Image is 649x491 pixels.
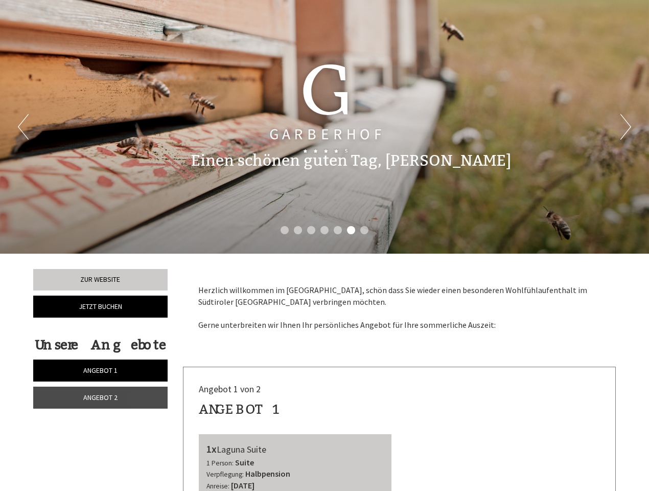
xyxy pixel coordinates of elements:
b: [DATE] [231,480,254,490]
div: Unsere Angebote [33,336,168,354]
p: Herzlich willkommen im [GEOGRAPHIC_DATA], schön dass Sie wieder einen besonderen Wohlfühlaufentha... [198,284,601,331]
span: Angebot 1 [83,366,118,375]
b: Halbpension [245,468,290,479]
button: Next [620,114,631,140]
small: Anreise: [206,482,229,490]
button: Previous [18,114,29,140]
b: 1x [206,442,217,455]
a: Jetzt buchen [33,296,168,318]
span: Angebot 1 von 2 [199,383,261,395]
h1: Einen schönen guten Tag, [PERSON_NAME] [191,152,511,169]
div: Angebot 1 [199,400,281,419]
div: Laguna Suite [206,442,384,457]
a: Zur Website [33,269,168,291]
b: Suite [235,457,254,467]
small: Verpflegung: [206,470,244,479]
small: 1 Person: [206,459,234,467]
span: Angebot 2 [83,393,118,402]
